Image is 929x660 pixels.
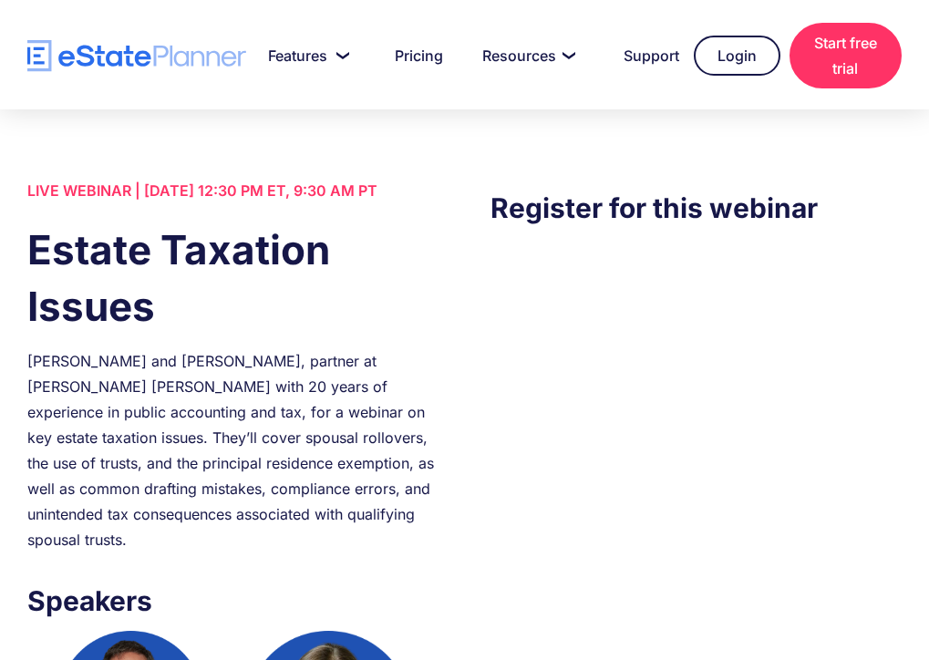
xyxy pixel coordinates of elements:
div: LIVE WEBINAR | [DATE] 12:30 PM ET, 9:30 AM PT [27,178,439,203]
a: home [27,40,246,72]
a: Pricing [373,37,450,74]
h3: Speakers [27,580,439,622]
a: Login [694,36,780,76]
a: Start free trial [790,23,902,88]
a: Features [246,37,364,74]
a: Resources [460,37,593,74]
h3: Register for this webinar [490,187,902,229]
a: Support [602,37,685,74]
div: [PERSON_NAME] and [PERSON_NAME], partner at [PERSON_NAME] [PERSON_NAME] with 20 years of experien... [27,348,439,552]
iframe: Form 0 [490,265,902,575]
h1: Estate Taxation Issues [27,222,439,335]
